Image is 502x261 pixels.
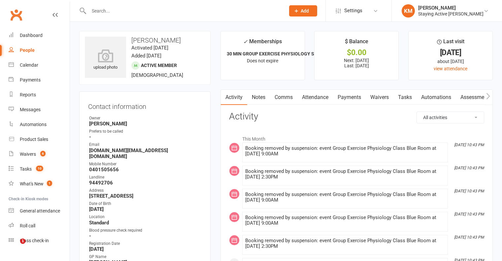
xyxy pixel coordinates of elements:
[40,151,46,156] span: 6
[247,90,270,105] a: Notes
[415,49,486,56] div: [DATE]
[89,180,202,186] strong: 94492706
[89,147,202,159] strong: [DOMAIN_NAME][EMAIL_ADDRESS][DOMAIN_NAME]
[344,3,362,18] span: Settings
[20,33,43,38] div: Dashboard
[393,90,417,105] a: Tasks
[9,58,70,73] a: Calendar
[89,193,202,199] strong: [STREET_ADDRESS]
[8,7,24,23] a: Clubworx
[89,167,202,173] strong: 0401505656
[89,134,202,140] strong: -
[297,90,333,105] a: Attendance
[9,43,70,58] a: People
[245,169,445,180] div: Booking removed by suspension: event Group Exercise Physiology Class Blue Room at [DATE] 2:30PM
[320,49,392,56] div: $0.00
[9,73,70,87] a: Payments
[415,58,486,65] div: about [DATE]
[9,132,70,147] a: Product Sales
[333,90,366,105] a: Payments
[245,192,445,203] div: Booking removed by suspension: event Group Exercise Physiology Class Blue Room at [DATE] 9:00AM
[89,241,202,247] div: Registration Date
[247,58,278,63] span: Does not expire
[418,11,484,17] div: Staying Active [PERSON_NAME]
[9,102,70,117] a: Messages
[89,214,202,220] div: Location
[20,77,41,82] div: Payments
[36,166,43,171] span: 10
[20,181,44,186] div: What's New
[89,227,202,234] div: Blood pressure check required
[131,72,183,78] span: [DEMOGRAPHIC_DATA]
[245,146,445,157] div: Booking removed by suspension: event Group Exercise Physiology Class Blue Room at [DATE] 9:00AM
[89,187,202,194] div: Address
[87,6,281,16] input: Search...
[9,28,70,43] a: Dashboard
[7,239,22,254] iframe: Intercom live chat
[89,142,202,148] div: Email
[89,128,202,135] div: Prefers to be called
[141,63,177,68] span: Active member
[89,174,202,180] div: Landline
[89,206,202,212] strong: [DATE]
[89,220,202,226] strong: Standard
[417,90,456,105] a: Automations
[20,239,25,244] span: 1
[20,166,32,172] div: Tasks
[20,238,49,243] div: Class check-in
[131,53,161,59] time: Added [DATE]
[366,90,393,105] a: Waivers
[47,180,52,186] span: 1
[20,151,36,157] div: Waivers
[243,37,282,49] div: Memberships
[270,90,297,105] a: Comms
[454,143,484,147] i: [DATE] 10:43 PM
[88,100,202,110] h3: Contact information
[20,107,41,112] div: Messages
[20,208,60,213] div: General attendance
[243,39,248,45] i: ✓
[20,92,36,97] div: Reports
[89,161,202,167] div: Mobile Number
[9,87,70,102] a: Reports
[9,233,70,248] a: Class kiosk mode
[89,246,202,252] strong: [DATE]
[9,117,70,132] a: Automations
[20,62,38,68] div: Calendar
[9,147,70,162] a: Waivers 6
[289,5,317,16] button: Add
[454,212,484,216] i: [DATE] 10:43 PM
[437,37,464,49] div: Last visit
[20,122,47,127] div: Automations
[20,48,35,53] div: People
[245,238,445,249] div: Booking removed by suspension: event Group Exercise Physiology Class Blue Room at [DATE] 2:30PM
[85,37,205,44] h3: [PERSON_NAME]
[9,177,70,191] a: What's New1
[229,132,484,143] li: This Month
[89,254,202,260] div: GP Name
[320,58,392,68] p: Next: [DATE] Last: [DATE]
[345,37,368,49] div: $ Balance
[9,204,70,218] a: General attendance kiosk mode
[229,112,484,122] h3: Activity
[434,66,467,71] a: view attendance
[456,90,496,105] a: Assessments
[454,189,484,193] i: [DATE] 10:43 PM
[89,121,202,127] strong: [PERSON_NAME]
[301,8,309,14] span: Add
[89,201,202,207] div: Date of Birth
[89,115,202,121] div: Owner
[221,90,247,105] a: Activity
[454,235,484,240] i: [DATE] 10:43 PM
[418,5,484,11] div: [PERSON_NAME]
[20,223,35,228] div: Roll call
[89,233,202,239] strong: -
[9,218,70,233] a: Roll call
[85,49,126,71] div: upload photo
[402,4,415,17] div: KM
[454,166,484,170] i: [DATE] 10:43 PM
[20,137,48,142] div: Product Sales
[245,215,445,226] div: Booking removed by suspension: event Group Exercise Physiology Class Blue Room at [DATE] 9:00AM
[131,45,168,51] time: Activated [DATE]
[227,51,338,56] strong: 30 MIN GROUP EXERCISE PHYSIOLOGY SERVICES ...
